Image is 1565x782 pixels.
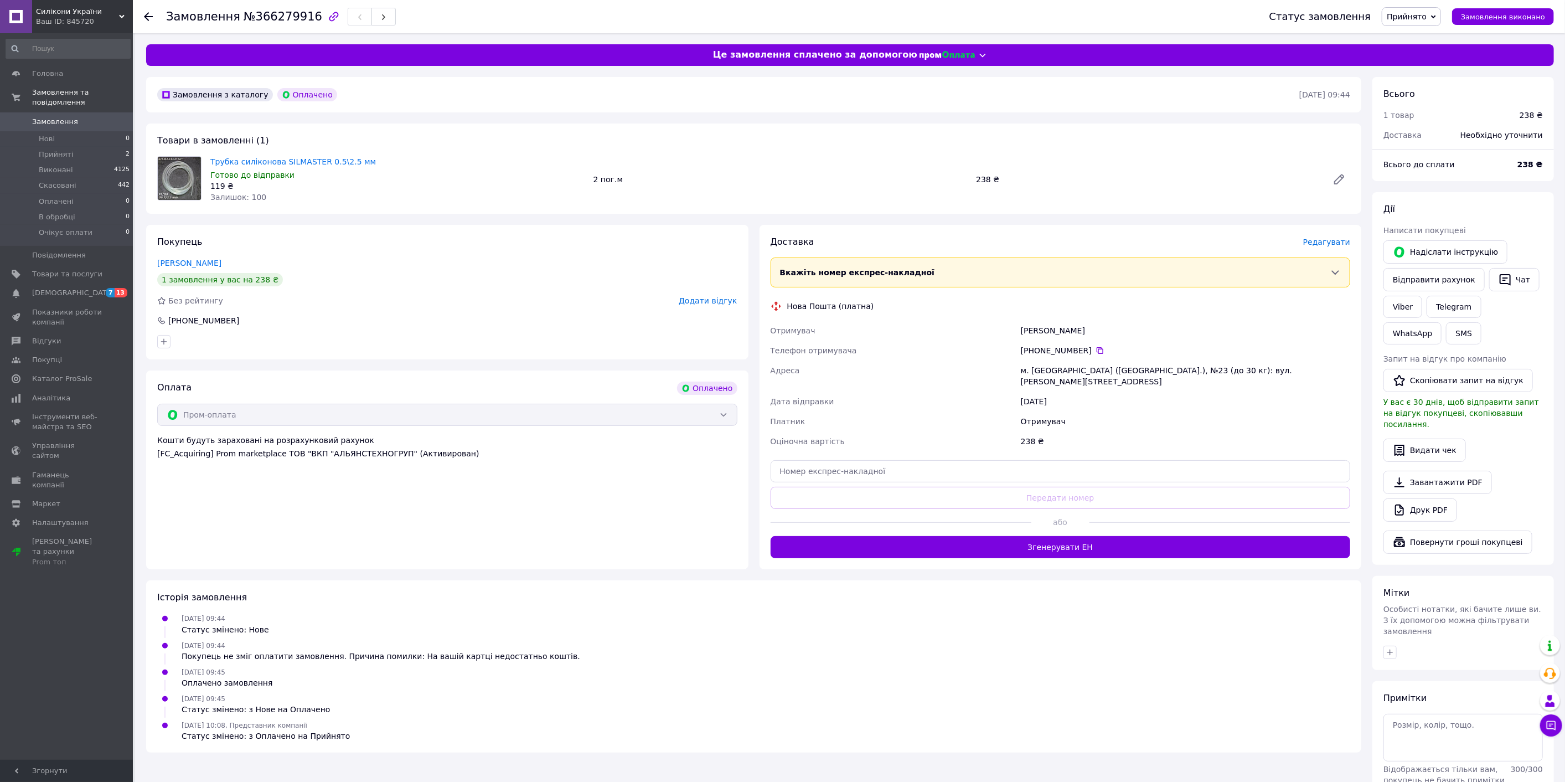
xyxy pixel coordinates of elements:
span: Маркет [32,499,60,509]
div: 238 ₴ [1520,110,1543,121]
span: Прийняті [39,150,73,160]
span: 13 [115,288,127,297]
a: Viber [1383,296,1422,318]
span: [DATE] 10:08, Представник компанії [182,722,307,729]
span: Скасовані [39,181,76,191]
span: [DATE] 09:45 [182,695,225,703]
div: 238 ₴ [972,172,1324,187]
span: [PERSON_NAME] та рахунки [32,537,102,567]
div: Статус замовлення [1269,11,1371,22]
div: 238 ₴ [1019,431,1352,451]
span: Показники роботи компанії [32,307,102,327]
span: Очікує оплати [39,228,92,238]
span: Дії [1383,204,1395,214]
span: №366279916 [244,10,322,23]
div: [PERSON_NAME] [1019,321,1352,341]
span: Запит на відгук про компанію [1383,354,1506,363]
span: Це замовлення сплачено за допомогою [713,49,917,61]
span: 1 товар [1383,111,1414,120]
span: 7 [106,288,115,297]
button: Повернути гроші покупцеві [1383,531,1532,554]
span: Доставка [1383,131,1422,140]
span: Каталог ProSale [32,374,92,384]
div: м. [GEOGRAPHIC_DATA] ([GEOGRAPHIC_DATA].), №23 (до 30 кг): вул. [PERSON_NAME][STREET_ADDRESS] [1019,361,1352,392]
span: 442 [118,181,130,191]
a: Редагувати [1328,168,1350,191]
button: SMS [1446,322,1481,344]
button: Відправити рахунок [1383,268,1485,291]
span: Товари та послуги [32,269,102,279]
div: 119 ₴ [210,181,585,192]
input: Номер експрес-накладної [771,460,1351,482]
span: Примітки [1383,693,1427,703]
span: Силікони України [36,7,119,17]
span: Оплачені [39,197,74,207]
span: Історія замовлення [157,592,247,603]
span: 0 [126,134,130,144]
span: або [1031,517,1089,528]
span: Інструменти веб-майстра та SEO [32,412,102,432]
span: Прийнято [1387,12,1427,21]
button: Чат [1489,268,1540,291]
a: Telegram [1427,296,1481,318]
button: Згенерувати ЕН [771,536,1351,558]
span: Аналітика [32,393,70,403]
span: [DATE] 09:44 [182,642,225,650]
a: Завантажити PDF [1383,471,1492,494]
b: 238 ₴ [1517,160,1543,169]
div: Нова Пошта (платна) [784,301,877,312]
div: [FC_Acquiring] Prom marketplace ТОВ "ВКП "АЛЬЯНСТЕХНОГРУП" (Активирован) [157,448,737,459]
div: Отримувач [1019,411,1352,431]
a: WhatsApp [1383,322,1442,344]
div: 1 замовлення у вас на 238 ₴ [157,273,283,286]
span: 2 [126,150,130,160]
div: Замовлення з каталогу [157,88,273,101]
div: Ваш ID: 845720 [36,17,133,27]
div: Необхідно уточнити [1454,123,1549,147]
div: Оплачено [677,382,737,395]
span: Доставка [771,236,814,247]
a: [PERSON_NAME] [157,259,221,267]
span: Платник [771,417,805,426]
span: Відгуки [32,336,61,346]
span: Без рейтингу [168,296,223,305]
span: Гаманець компанії [32,470,102,490]
button: Надіслати інструкцію [1383,240,1507,264]
button: Замовлення виконано [1452,8,1554,25]
span: Дата відправки [771,397,834,406]
span: Всього до сплати [1383,160,1455,169]
div: [DATE] [1019,392,1352,411]
span: Оплата [157,382,192,393]
span: У вас є 30 днів, щоб відправити запит на відгук покупцеві, скопіювавши посилання. [1383,398,1539,429]
a: Трубка силіконова SILMASTER 0.5\2.5 мм [210,157,376,166]
div: 2 пог.м [589,172,972,187]
div: Кошти будуть зараховані на розрахунковий рахунок [157,435,737,459]
div: Статус змінено: з Оплачено на Прийнято [182,730,350,742]
span: Додати відгук [679,296,737,305]
div: [PHONE_NUMBER] [1021,345,1350,356]
input: Пошук [6,39,131,59]
span: Замовлення виконано [1461,13,1545,21]
span: Написати покупцеві [1383,226,1466,235]
span: Оціночна вартість [771,437,845,446]
span: 4125 [114,165,130,175]
div: Статус змінено: Нове [182,624,269,635]
span: Повідомлення [32,250,86,260]
span: Нові [39,134,55,144]
button: Чат з покупцем [1540,714,1562,737]
span: Виконані [39,165,73,175]
span: Залишок: 100 [210,193,266,202]
div: [PHONE_NUMBER] [167,315,240,326]
time: [DATE] 09:44 [1299,90,1350,99]
span: Редагувати [1303,238,1350,246]
span: Особисті нотатки, які бачите лише ви. З їх допомогою можна фільтрувати замовлення [1383,605,1541,636]
span: Замовлення [32,117,78,127]
span: 0 [126,228,130,238]
span: Головна [32,69,63,79]
div: Prom топ [32,557,102,567]
span: Покупець [157,236,203,247]
span: Готово до відправки [210,171,295,179]
span: Отримувач [771,326,815,335]
span: [DATE] 09:45 [182,668,225,676]
span: Телефон отримувача [771,346,857,355]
